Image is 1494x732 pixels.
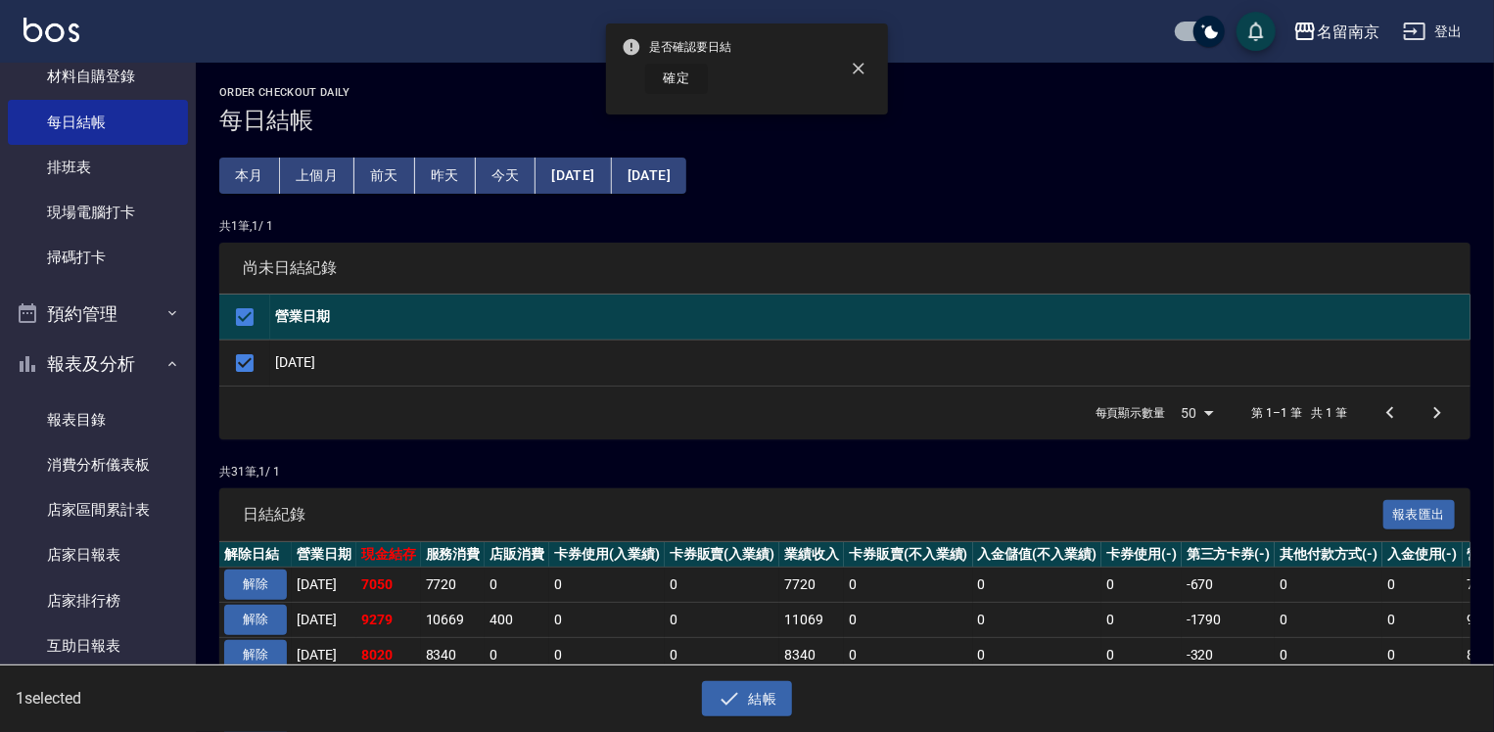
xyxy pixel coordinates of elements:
[549,542,665,568] th: 卡券使用(入業績)
[1237,12,1276,51] button: save
[779,542,844,568] th: 業績收入
[356,603,421,638] td: 9279
[1101,542,1182,568] th: 卡券使用(-)
[8,578,188,623] a: 店家排行榜
[356,542,421,568] th: 現金結存
[243,258,1447,278] span: 尚未日結紀錄
[1275,603,1382,638] td: 0
[844,637,973,672] td: 0
[224,570,287,600] button: 解除
[536,158,611,194] button: [DATE]
[8,397,188,442] a: 報表目錄
[1182,603,1276,638] td: -1790
[973,637,1102,672] td: 0
[292,603,356,638] td: [DATE]
[1174,387,1221,439] div: 50
[8,145,188,190] a: 排班表
[8,339,188,389] button: 報表及分析
[1101,568,1182,603] td: 0
[485,603,549,638] td: 400
[219,217,1471,235] p: 共 1 筆, 1 / 1
[224,640,287,670] button: 解除
[549,568,665,603] td: 0
[779,568,844,603] td: 7720
[1285,12,1387,52] button: 名留南京
[844,603,973,638] td: 0
[612,158,686,194] button: [DATE]
[8,235,188,280] a: 掃碼打卡
[8,442,188,487] a: 消費分析儀表板
[665,637,780,672] td: 0
[549,637,665,672] td: 0
[1101,603,1182,638] td: 0
[224,605,287,635] button: 解除
[702,681,793,717] button: 結帳
[292,637,356,672] td: [DATE]
[973,542,1102,568] th: 入金儲值(不入業績)
[622,37,731,57] span: 是否確認要日結
[973,603,1102,638] td: 0
[1096,404,1166,422] p: 每頁顯示數量
[844,542,973,568] th: 卡券販賣(不入業績)
[1383,500,1456,530] button: 報表匯出
[665,568,780,603] td: 0
[356,637,421,672] td: 8020
[270,340,1471,386] td: [DATE]
[549,603,665,638] td: 0
[8,289,188,340] button: 預約管理
[779,603,844,638] td: 11069
[415,158,476,194] button: 昨天
[219,158,280,194] button: 本月
[23,18,79,42] img: Logo
[8,54,188,99] a: 材料自購登錄
[1182,637,1276,672] td: -320
[16,686,370,710] h6: 1 selected
[1252,404,1347,422] p: 第 1–1 筆 共 1 筆
[8,487,188,532] a: 店家區間累計表
[354,158,415,194] button: 前天
[219,86,1471,99] h2: Order checkout daily
[1275,637,1382,672] td: 0
[8,532,188,577] a: 店家日報表
[476,158,537,194] button: 今天
[1383,504,1456,523] a: 報表匯出
[1382,637,1463,672] td: 0
[8,190,188,235] a: 現場電腦打卡
[1317,20,1379,44] div: 名留南京
[1382,568,1463,603] td: 0
[1382,542,1463,568] th: 入金使用(-)
[356,568,421,603] td: 7050
[292,542,356,568] th: 營業日期
[665,542,780,568] th: 卡券販賣(入業績)
[1182,542,1276,568] th: 第三方卡券(-)
[779,637,844,672] td: 8340
[1275,568,1382,603] td: 0
[421,542,486,568] th: 服務消費
[421,603,486,638] td: 10669
[280,158,354,194] button: 上個月
[844,568,973,603] td: 0
[421,637,486,672] td: 8340
[665,603,780,638] td: 0
[485,637,549,672] td: 0
[219,463,1471,480] p: 共 31 筆, 1 / 1
[1395,14,1471,50] button: 登出
[485,542,549,568] th: 店販消費
[485,568,549,603] td: 0
[1382,603,1463,638] td: 0
[421,568,486,603] td: 7720
[973,568,1102,603] td: 0
[837,47,880,90] button: close
[8,623,188,668] a: 互助日報表
[1275,542,1382,568] th: 其他付款方式(-)
[270,295,1471,341] th: 營業日期
[1101,637,1182,672] td: 0
[219,542,292,568] th: 解除日結
[1182,568,1276,603] td: -670
[8,100,188,145] a: 每日結帳
[243,505,1383,525] span: 日結紀錄
[219,107,1471,134] h3: 每日結帳
[292,568,356,603] td: [DATE]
